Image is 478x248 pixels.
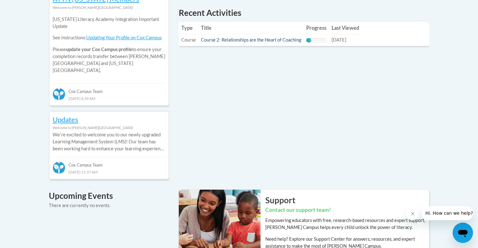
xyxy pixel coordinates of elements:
th: Last Viewed [329,22,362,34]
th: Title [198,22,304,34]
span: Course [181,37,196,42]
iframe: Message from company [422,206,473,220]
div: [DATE] 4:39 AM [53,95,165,102]
p: See instructions: [53,34,165,41]
div: Please to ensure your completion records transfer between [PERSON_NAME][GEOGRAPHIC_DATA] and [US_... [53,11,165,79]
img: Cox Campus Team [53,161,65,174]
h3: Contact our support team! [265,206,429,214]
iframe: Button to launch messaging window [453,223,473,243]
span: [DATE] [332,37,346,42]
p: [US_STATE] Literacy Academy Integration Important Update [53,16,165,30]
h4: Upcoming Events [49,190,169,202]
div: Progress, % [306,38,311,42]
p: Empowering educators with free, research-based resources and expert support, [PERSON_NAME] Campus... [265,217,429,231]
a: Updates [53,115,78,124]
span: There are currently no events. [49,203,110,208]
div: [DATE] 11:37 AM [53,168,165,175]
div: Welcome to [PERSON_NAME][GEOGRAPHIC_DATA]! [53,4,165,11]
a: Course 2: Relationships are the Heart of Coaching [201,37,301,42]
th: Progress [304,22,329,34]
a: Updating Your Profile on Cox Campus [86,35,162,40]
iframe: Close message [406,207,419,220]
b: update your Cox Campus profile [66,47,132,52]
div: Cox Campus Team [53,157,165,168]
img: Cox Campus Team [53,88,65,101]
p: Weʹre excited to welcome you to our newly upgraded Learning Management System (LMS)! Our team has... [53,131,165,152]
div: Welcome to [PERSON_NAME][GEOGRAPHIC_DATA]! [53,124,165,131]
h2: Support [265,194,429,206]
h1: Recent Activities [179,7,429,18]
div: Cox Campus Team [53,83,165,95]
th: Type [179,22,198,34]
